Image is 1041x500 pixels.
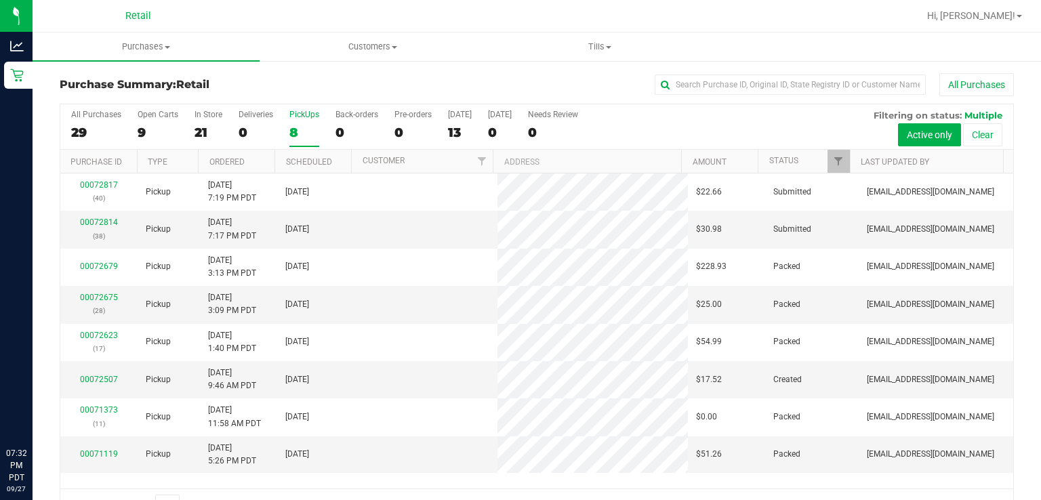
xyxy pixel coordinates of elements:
input: Search Purchase ID, Original ID, State Registry ID or Customer Name... [655,75,926,95]
p: (11) [68,417,129,430]
span: Pickup [146,411,171,423]
span: Purchases [33,41,260,53]
span: $25.00 [696,298,722,311]
span: Pickup [146,298,171,311]
span: [DATE] [285,448,309,461]
div: 9 [138,125,178,140]
a: Amount [693,157,727,167]
a: Tills [487,33,714,61]
span: [DATE] [285,223,309,236]
a: Customers [260,33,487,61]
p: (40) [68,192,129,205]
p: (38) [68,230,129,243]
span: Retail [125,10,151,22]
div: 29 [71,125,121,140]
span: [DATE] 7:19 PM PDT [208,179,256,205]
a: Scheduled [286,157,332,167]
th: Address [493,150,681,173]
div: 0 [528,125,578,140]
span: [EMAIL_ADDRESS][DOMAIN_NAME] [867,223,994,236]
span: [DATE] 1:40 PM PDT [208,329,256,355]
iframe: Resource center [14,392,54,432]
button: Active only [898,123,961,146]
span: Packed [773,335,800,348]
div: [DATE] [448,110,472,119]
span: Pickup [146,260,171,273]
div: 13 [448,125,472,140]
a: 00072814 [80,217,118,227]
p: (28) [68,304,129,317]
div: 0 [335,125,378,140]
a: Last Updated By [861,157,929,167]
span: [DATE] [285,186,309,199]
button: All Purchases [939,73,1014,96]
span: [DATE] [285,335,309,348]
span: [EMAIL_ADDRESS][DOMAIN_NAME] [867,335,994,348]
div: [DATE] [488,110,512,119]
span: Tills [487,41,713,53]
span: Retail [176,78,209,91]
a: Type [148,157,167,167]
a: Filter [470,150,493,173]
inline-svg: Retail [10,68,24,82]
span: $30.98 [696,223,722,236]
span: Submitted [773,223,811,236]
a: Filter [828,150,850,173]
span: $51.26 [696,448,722,461]
p: 07:32 PM PDT [6,447,26,484]
div: 0 [394,125,432,140]
span: Hi, [PERSON_NAME]! [927,10,1015,21]
span: [EMAIL_ADDRESS][DOMAIN_NAME] [867,411,994,423]
div: PickUps [289,110,319,119]
div: 0 [239,125,273,140]
span: Filtering on status: [874,110,962,121]
span: Multiple [964,110,1002,121]
span: Packed [773,411,800,423]
a: Customer [363,156,405,165]
a: 00072675 [80,293,118,302]
div: 0 [488,125,512,140]
button: Clear [963,123,1002,146]
span: Packed [773,260,800,273]
div: In Store [195,110,222,119]
a: Status [769,156,798,165]
a: 00072623 [80,331,118,340]
span: [DATE] 3:09 PM PDT [208,291,256,317]
a: Purchases [33,33,260,61]
span: [DATE] [285,260,309,273]
div: All Purchases [71,110,121,119]
span: [DATE] [285,411,309,423]
a: 00071373 [80,405,118,415]
a: Purchase ID [70,157,122,167]
span: $54.99 [696,335,722,348]
a: 00072817 [80,180,118,190]
span: [EMAIL_ADDRESS][DOMAIN_NAME] [867,260,994,273]
div: Needs Review [528,110,578,119]
span: Pickup [146,448,171,461]
inline-svg: Analytics [10,39,24,53]
span: [EMAIL_ADDRESS][DOMAIN_NAME] [867,298,994,311]
span: Pickup [146,373,171,386]
span: [DATE] 3:13 PM PDT [208,254,256,280]
div: Pre-orders [394,110,432,119]
span: Packed [773,298,800,311]
span: $22.66 [696,186,722,199]
span: [EMAIL_ADDRESS][DOMAIN_NAME] [867,373,994,386]
span: Customers [260,41,486,53]
div: Back-orders [335,110,378,119]
span: [DATE] [285,373,309,386]
span: [DATE] 9:46 AM PDT [208,367,256,392]
span: [EMAIL_ADDRESS][DOMAIN_NAME] [867,186,994,199]
a: 00072507 [80,375,118,384]
a: 00071119 [80,449,118,459]
span: [DATE] 11:58 AM PDT [208,404,261,430]
h3: Purchase Summary: [60,79,377,91]
a: 00072679 [80,262,118,271]
p: (17) [68,342,129,355]
div: Open Carts [138,110,178,119]
div: Deliveries [239,110,273,119]
span: Packed [773,448,800,461]
span: [DATE] 7:17 PM PDT [208,216,256,242]
p: 09/27 [6,484,26,494]
span: Pickup [146,335,171,348]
